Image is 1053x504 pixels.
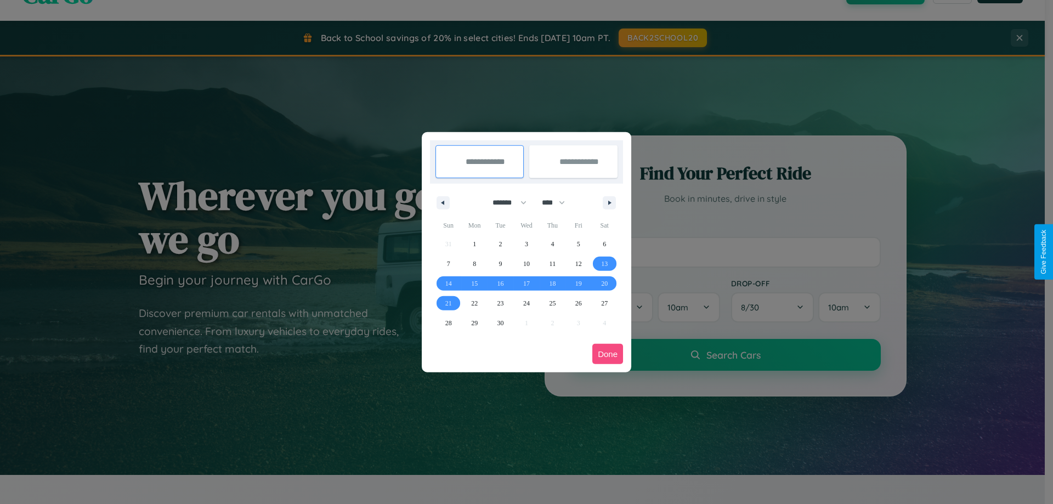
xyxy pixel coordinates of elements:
[461,313,487,333] button: 29
[488,274,513,293] button: 16
[435,254,461,274] button: 7
[461,217,487,234] span: Mon
[565,234,591,254] button: 5
[513,293,539,313] button: 24
[461,254,487,274] button: 8
[540,234,565,254] button: 4
[513,274,539,293] button: 17
[523,293,530,313] span: 24
[435,217,461,234] span: Sun
[435,293,461,313] button: 21
[461,274,487,293] button: 15
[497,293,504,313] span: 23
[488,254,513,274] button: 9
[471,313,478,333] span: 29
[461,234,487,254] button: 1
[592,234,618,254] button: 6
[592,344,623,364] button: Done
[499,254,502,274] span: 9
[565,293,591,313] button: 26
[549,293,556,313] span: 25
[575,293,582,313] span: 26
[445,293,452,313] span: 21
[488,217,513,234] span: Tue
[499,234,502,254] span: 2
[471,293,478,313] span: 22
[513,254,539,274] button: 10
[565,217,591,234] span: Fri
[565,274,591,293] button: 19
[488,293,513,313] button: 23
[435,313,461,333] button: 28
[575,274,582,293] span: 19
[497,274,504,293] span: 16
[540,293,565,313] button: 25
[445,313,452,333] span: 28
[540,274,565,293] button: 18
[592,274,618,293] button: 20
[447,254,450,274] span: 7
[473,234,476,254] span: 1
[549,274,556,293] span: 18
[523,274,530,293] span: 17
[603,234,606,254] span: 6
[513,217,539,234] span: Wed
[540,254,565,274] button: 11
[488,234,513,254] button: 2
[1040,230,1048,274] div: Give Feedback
[592,254,618,274] button: 13
[445,274,452,293] span: 14
[592,293,618,313] button: 27
[497,313,504,333] span: 30
[550,254,556,274] span: 11
[461,293,487,313] button: 22
[592,217,618,234] span: Sat
[513,234,539,254] button: 3
[525,234,528,254] span: 3
[577,234,580,254] span: 5
[601,274,608,293] span: 20
[575,254,582,274] span: 12
[488,313,513,333] button: 30
[523,254,530,274] span: 10
[473,254,476,274] span: 8
[540,217,565,234] span: Thu
[435,274,461,293] button: 14
[601,293,608,313] span: 27
[551,234,554,254] span: 4
[565,254,591,274] button: 12
[471,274,478,293] span: 15
[601,254,608,274] span: 13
